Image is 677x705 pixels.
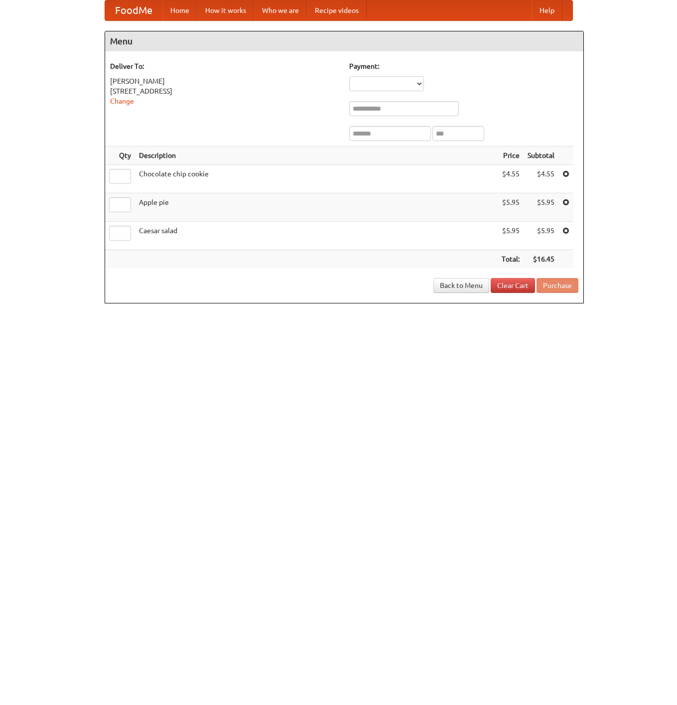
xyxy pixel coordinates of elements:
[537,278,578,293] button: Purchase
[524,146,558,165] th: Subtotal
[524,250,558,269] th: $16.45
[254,0,307,20] a: Who we are
[532,0,562,20] a: Help
[524,222,558,250] td: $5.95
[135,222,498,250] td: Caesar salad
[110,76,339,86] div: [PERSON_NAME]
[491,278,535,293] a: Clear Cart
[524,165,558,193] td: $4.55
[307,0,367,20] a: Recipe videos
[135,165,498,193] td: Chocolate chip cookie
[524,193,558,222] td: $5.95
[433,278,489,293] a: Back to Menu
[135,146,498,165] th: Description
[498,165,524,193] td: $4.55
[162,0,197,20] a: Home
[105,0,162,20] a: FoodMe
[110,97,134,105] a: Change
[498,193,524,222] td: $5.95
[197,0,254,20] a: How it works
[105,146,135,165] th: Qty
[498,250,524,269] th: Total:
[110,86,339,96] div: [STREET_ADDRESS]
[135,193,498,222] td: Apple pie
[349,61,578,71] h5: Payment:
[105,31,583,51] h4: Menu
[110,61,339,71] h5: Deliver To:
[498,146,524,165] th: Price
[498,222,524,250] td: $5.95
